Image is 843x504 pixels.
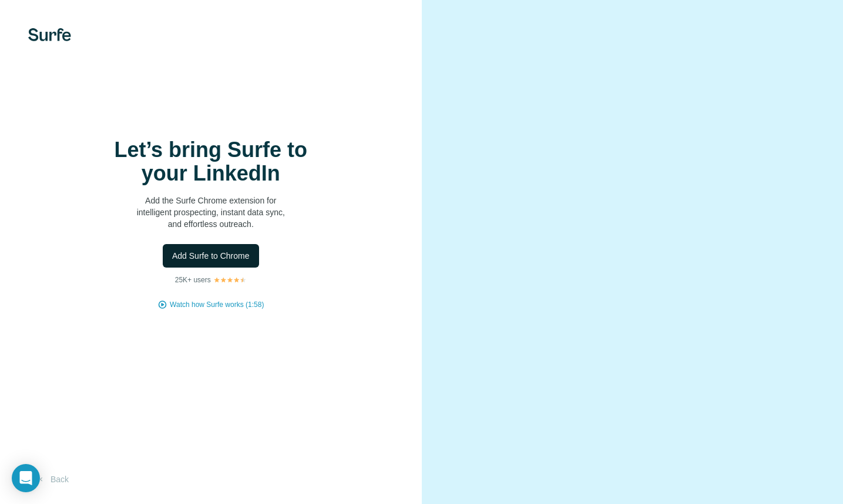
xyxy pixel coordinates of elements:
[93,138,328,185] h1: Let’s bring Surfe to your LinkedIn
[28,469,77,490] button: Back
[170,299,264,310] button: Watch how Surfe works (1:58)
[213,276,247,283] img: Rating Stars
[12,464,40,492] div: Open Intercom Messenger
[172,250,250,262] span: Add Surfe to Chrome
[163,244,259,268] button: Add Surfe to Chrome
[93,195,328,230] p: Add the Surfe Chrome extension for intelligent prospecting, instant data sync, and effortless out...
[175,275,211,285] p: 25K+ users
[28,28,71,41] img: Surfe's logo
